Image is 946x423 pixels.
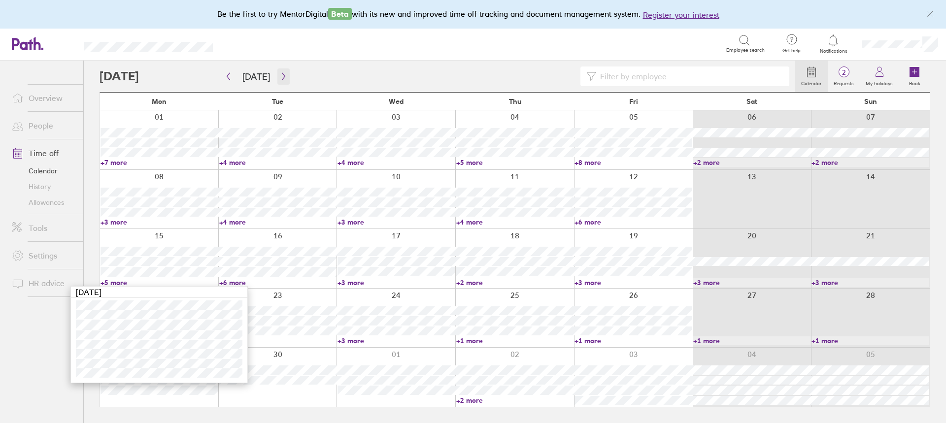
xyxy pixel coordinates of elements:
a: +5 more [101,278,218,287]
a: +2 more [219,336,337,345]
span: 2 [828,68,860,76]
a: +4 more [338,158,455,167]
a: Tools [4,218,83,238]
a: +4 more [456,218,574,227]
a: +1 more [456,336,574,345]
a: +3 more [338,336,455,345]
a: Notifications [817,33,849,54]
button: [DATE] [235,68,278,85]
a: Calendar [795,61,828,92]
span: Thu [509,98,521,105]
a: +2 more [456,278,574,287]
a: +3 more [574,278,692,287]
a: +2 more [811,158,929,167]
a: 2Requests [828,61,860,92]
a: +3 more [693,278,811,287]
label: My holidays [860,78,899,87]
label: Book [903,78,926,87]
button: Register your interest [643,9,719,21]
a: +2 more [693,158,811,167]
span: Sun [864,98,877,105]
a: +1 more [811,336,929,345]
a: +4 more [219,218,337,227]
a: +2 more [456,396,574,405]
a: +4 more [219,158,337,167]
a: My holidays [860,61,899,92]
span: Notifications [817,48,849,54]
a: Book [899,61,930,92]
a: +7 more [101,158,218,167]
a: +1 more [693,336,811,345]
a: +1 more [574,336,692,345]
a: Time off [4,143,83,163]
div: Search [239,39,265,48]
span: Beta [328,8,352,20]
a: +8 more [574,158,692,167]
a: Calendar [4,163,83,179]
a: +3 more [338,218,455,227]
div: Be the first to try MentorDigital with its new and improved time off tracking and document manage... [217,8,729,21]
a: +6 more [219,278,337,287]
span: Wed [389,98,404,105]
span: Tue [272,98,283,105]
a: +3 more [338,278,455,287]
a: History [4,179,83,195]
a: Allowances [4,195,83,210]
a: HR advice [4,273,83,293]
span: Employee search [726,47,765,53]
a: Overview [4,88,83,108]
label: Requests [828,78,860,87]
a: +3 more [101,218,218,227]
a: +5 more [456,158,574,167]
span: Sat [746,98,757,105]
label: Calendar [795,78,828,87]
a: Settings [4,246,83,265]
input: Filter by employee [596,67,783,86]
span: Mon [152,98,167,105]
a: +6 more [574,218,692,227]
div: [DATE] [71,287,247,298]
span: Fri [629,98,638,105]
a: +3 more [811,278,929,287]
a: People [4,116,83,135]
span: Get help [776,48,808,54]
